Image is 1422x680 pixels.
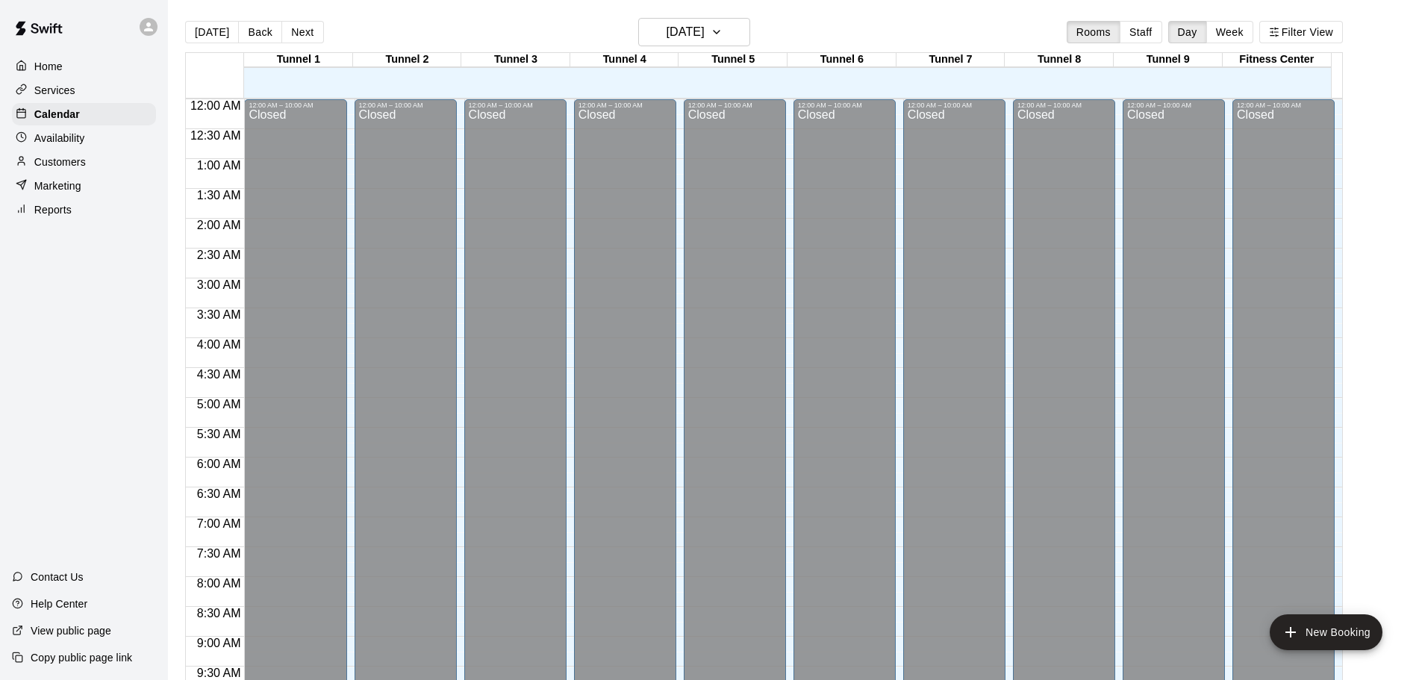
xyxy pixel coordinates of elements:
button: Rooms [1067,21,1120,43]
span: 6:30 AM [193,487,245,500]
p: Availability [34,131,85,146]
span: 5:00 AM [193,398,245,411]
div: 12:00 AM – 10:00 AM [1017,102,1111,109]
p: Services [34,83,75,98]
button: Back [238,21,282,43]
span: 8:30 AM [193,607,245,620]
p: Help Center [31,596,87,611]
span: 12:30 AM [187,129,245,142]
button: Day [1168,21,1207,43]
span: 1:30 AM [193,189,245,202]
span: 2:00 AM [193,219,245,231]
span: 4:30 AM [193,368,245,381]
p: Home [34,59,63,74]
div: Tunnel 8 [1005,53,1114,67]
button: Staff [1120,21,1162,43]
a: Reports [12,199,156,221]
div: Tunnel 4 [570,53,679,67]
p: View public page [31,623,111,638]
span: 9:30 AM [193,667,245,679]
span: 3:30 AM [193,308,245,321]
span: 7:30 AM [193,547,245,560]
span: 8:00 AM [193,577,245,590]
button: [DATE] [638,18,750,46]
span: 2:30 AM [193,249,245,261]
div: Tunnel 9 [1114,53,1223,67]
button: add [1270,614,1382,650]
div: 12:00 AM – 10:00 AM [908,102,1001,109]
div: 12:00 AM – 10:00 AM [798,102,891,109]
div: 12:00 AM – 10:00 AM [579,102,672,109]
a: Calendar [12,103,156,125]
span: 6:00 AM [193,458,245,470]
button: [DATE] [185,21,239,43]
p: Marketing [34,178,81,193]
a: Services [12,79,156,102]
p: Copy public page link [31,650,132,665]
p: Customers [34,155,86,169]
span: 4:00 AM [193,338,245,351]
a: Availability [12,127,156,149]
div: 12:00 AM – 10:00 AM [1237,102,1330,109]
span: 9:00 AM [193,637,245,649]
span: 1:00 AM [193,159,245,172]
div: Tunnel 1 [244,53,353,67]
a: Customers [12,151,156,173]
a: Home [12,55,156,78]
button: Next [281,21,323,43]
div: 12:00 AM – 10:00 AM [249,102,342,109]
div: Tunnel 5 [679,53,788,67]
div: 12:00 AM – 10:00 AM [1127,102,1220,109]
span: 5:30 AM [193,428,245,440]
div: 12:00 AM – 10:00 AM [359,102,452,109]
a: Marketing [12,175,156,197]
div: Tunnel 7 [896,53,1005,67]
p: Contact Us [31,570,84,584]
span: 3:00 AM [193,278,245,291]
h6: [DATE] [667,22,705,43]
div: Tunnel 3 [461,53,570,67]
span: 12:00 AM [187,99,245,112]
span: 7:00 AM [193,517,245,530]
div: Tunnel 6 [788,53,896,67]
div: 12:00 AM – 10:00 AM [688,102,782,109]
button: Filter View [1259,21,1343,43]
div: Tunnel 2 [353,53,462,67]
p: Calendar [34,107,80,122]
div: 12:00 AM – 10:00 AM [469,102,562,109]
div: Fitness Center [1223,53,1332,67]
button: Week [1206,21,1253,43]
p: Reports [34,202,72,217]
